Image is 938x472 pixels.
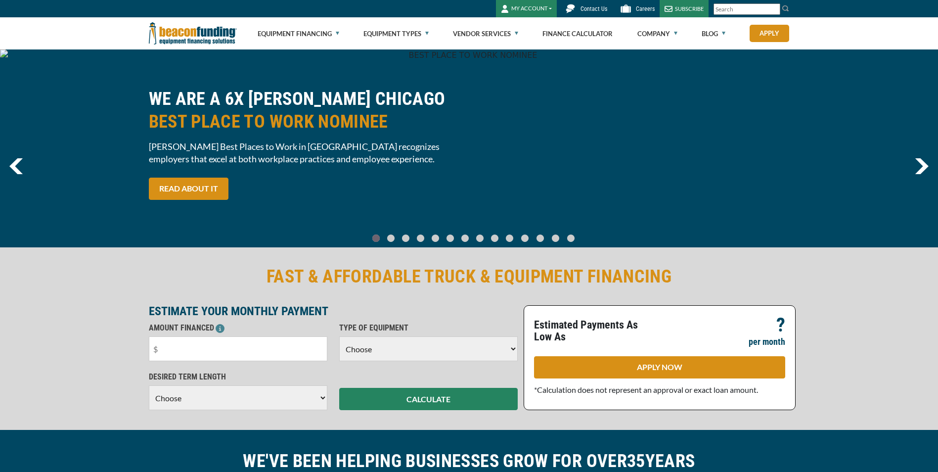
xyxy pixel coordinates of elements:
input: Search [714,3,780,15]
h2: WE ARE A 6X [PERSON_NAME] CHICAGO [149,88,463,133]
a: Go To Slide 4 [430,234,442,242]
span: [PERSON_NAME] Best Places to Work in [GEOGRAPHIC_DATA] recognizes employers that excel at both wo... [149,141,463,165]
img: Right Navigator [915,158,929,174]
a: Go To Slide 3 [415,234,427,242]
h2: FAST & AFFORDABLE TRUCK & EQUIPMENT FINANCING [149,265,790,288]
img: Left Navigator [9,158,23,174]
a: Go To Slide 6 [459,234,471,242]
a: Finance Calculator [542,18,613,49]
a: Go To Slide 9 [504,234,516,242]
a: Go To Slide 10 [519,234,531,242]
a: Company [637,18,677,49]
a: Clear search text [770,5,778,13]
a: Go To Slide 0 [370,234,382,242]
span: 35 [627,451,645,472]
p: per month [749,336,785,348]
p: DESIRED TERM LENGTH [149,371,327,383]
button: CALCULATE [339,388,518,410]
span: Careers [636,5,655,12]
a: Go To Slide 11 [534,234,546,242]
a: Go To Slide 13 [565,234,577,242]
span: Contact Us [581,5,607,12]
p: ? [776,319,785,331]
a: READ ABOUT IT [149,178,228,200]
a: Blog [702,18,725,49]
a: Equipment Types [363,18,429,49]
a: previous [9,158,23,174]
a: Go To Slide 5 [445,234,456,242]
a: APPLY NOW [534,356,785,378]
p: Estimated Payments As Low As [534,319,654,343]
a: next [915,158,929,174]
img: Search [782,4,790,12]
a: Vendor Services [453,18,518,49]
p: TYPE OF EQUIPMENT [339,322,518,334]
a: Go To Slide 2 [400,234,412,242]
a: Apply [750,25,789,42]
a: Equipment Financing [258,18,339,49]
p: ESTIMATE YOUR MONTHLY PAYMENT [149,305,518,317]
p: AMOUNT FINANCED [149,322,327,334]
img: Beacon Funding Corporation logo [149,17,237,49]
span: *Calculation does not represent an approval or exact loan amount. [534,385,758,394]
a: Go To Slide 8 [489,234,501,242]
a: Go To Slide 7 [474,234,486,242]
a: Go To Slide 12 [549,234,562,242]
input: $ [149,336,327,361]
span: BEST PLACE TO WORK NOMINEE [149,110,463,133]
a: Go To Slide 1 [385,234,397,242]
